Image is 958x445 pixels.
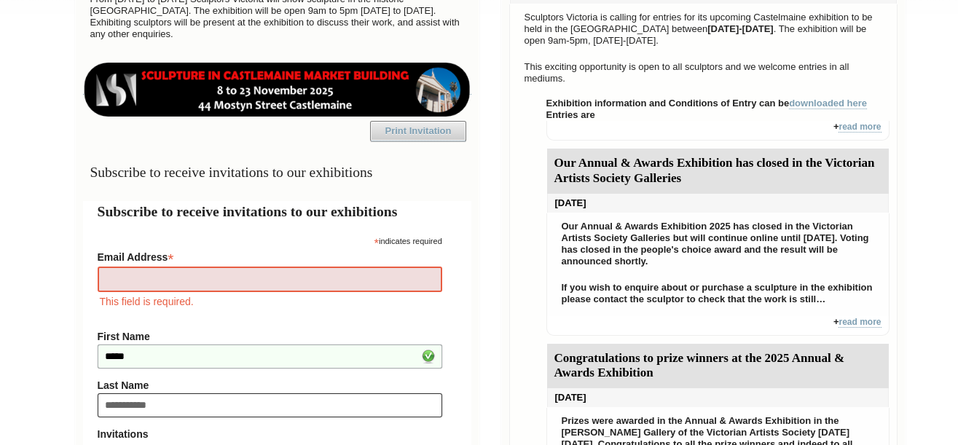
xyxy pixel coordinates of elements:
[98,428,442,440] strong: Invitations
[98,247,442,264] label: Email Address
[554,278,882,309] p: If you wish to enquire about or purchase a sculpture in the exhibition please contact the sculpto...
[839,317,881,328] a: read more
[98,233,442,247] div: indicates required
[370,121,466,141] a: Print Invitation
[789,98,867,109] a: downloaded here
[547,388,889,407] div: [DATE]
[98,331,442,342] label: First Name
[517,8,890,50] p: Sculptors Victoria is calling for entries for its upcoming Castelmaine exhibition to be held in t...
[546,121,890,141] div: +
[98,379,442,391] label: Last Name
[98,201,457,222] h2: Subscribe to receive invitations to our exhibitions
[707,23,774,34] strong: [DATE]-[DATE]
[554,217,882,271] p: Our Annual & Awards Exhibition 2025 has closed in the Victorian Artists Society Galleries but wil...
[546,98,868,109] strong: Exhibition information and Conditions of Entry can be
[517,58,890,88] p: This exciting opportunity is open to all sculptors and we welcome entries in all mediums.
[98,294,442,310] div: This field is required.
[839,122,881,133] a: read more
[546,316,890,336] div: +
[547,344,889,389] div: Congratulations to prize winners at the 2025 Annual & Awards Exhibition
[83,158,471,186] h3: Subscribe to receive invitations to our exhibitions
[547,194,889,213] div: [DATE]
[547,149,889,194] div: Our Annual & Awards Exhibition has closed in the Victorian Artists Society Galleries
[83,63,471,117] img: castlemaine-ldrbd25v2.png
